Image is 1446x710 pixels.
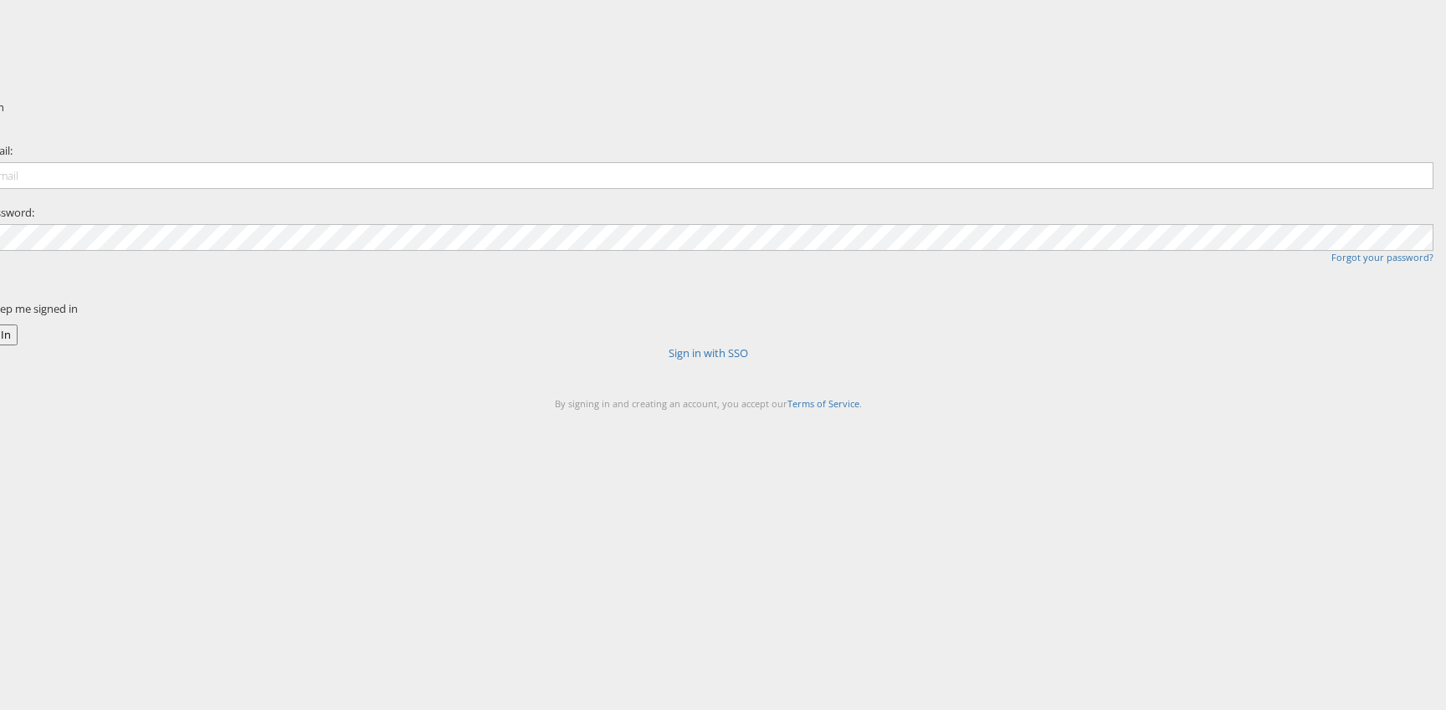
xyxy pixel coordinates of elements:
[787,397,859,410] a: Terms of Service
[1331,251,1433,263] a: Forgot your password?
[669,345,748,360] a: Sign in with SSO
